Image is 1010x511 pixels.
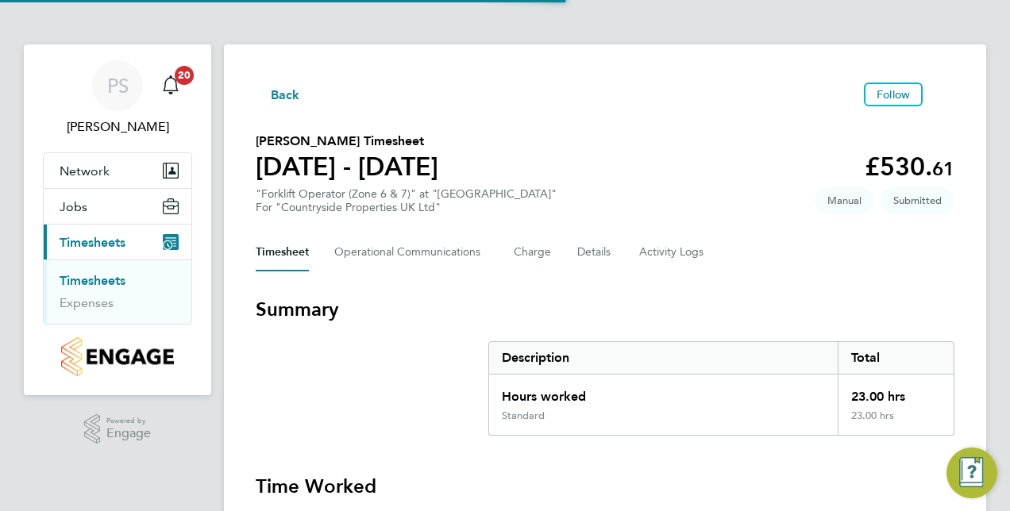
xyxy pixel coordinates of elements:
[106,414,151,428] span: Powered by
[929,90,954,98] button: Timesheets Menu
[946,448,997,498] button: Engage Resource Center
[43,60,192,136] a: PS[PERSON_NAME]
[43,337,192,376] a: Go to home page
[502,409,545,422] div: Standard
[489,375,838,409] div: Hours worked
[271,86,300,105] span: Back
[44,189,191,224] button: Jobs
[60,199,87,214] span: Jobs
[864,83,923,106] button: Follow
[256,151,438,182] h1: [DATE] - [DATE]
[256,233,309,271] button: Timesheet
[60,295,114,310] a: Expenses
[256,84,300,104] button: Back
[932,157,954,180] span: 61
[106,427,151,440] span: Engage
[489,342,838,374] div: Description
[24,44,211,395] nav: Main navigation
[334,233,488,271] button: Operational Communications
[43,117,192,136] span: Paul Smith
[838,375,954,409] div: 23.00 hrs
[256,132,438,151] h2: [PERSON_NAME] Timesheet
[84,414,152,444] a: Powered byEngage
[815,187,874,213] span: This timesheet was manually created.
[60,163,110,179] span: Network
[256,201,557,214] div: For "Countryside Properties UK Ltd"
[61,337,173,376] img: countryside-properties-logo-retina.png
[60,235,125,250] span: Timesheets
[44,153,191,188] button: Network
[577,233,614,271] button: Details
[155,60,187,111] a: 20
[44,259,191,324] div: Timesheets
[107,75,129,96] span: PS
[175,66,194,85] span: 20
[514,233,552,271] button: Charge
[881,187,954,213] span: This timesheet is Submitted.
[256,187,557,214] div: "Forklift Operator (Zone 6 & 7)" at "[GEOGRAPHIC_DATA]"
[838,409,954,435] div: 23.00 hrs
[877,87,910,102] span: Follow
[256,474,954,499] h3: Time Worked
[838,342,954,374] div: Total
[44,225,191,259] button: Timesheets
[488,341,954,436] div: Summary
[256,297,954,322] h3: Summary
[60,273,125,288] a: Timesheets
[865,152,954,182] app-decimal: £530.
[639,233,706,271] button: Activity Logs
